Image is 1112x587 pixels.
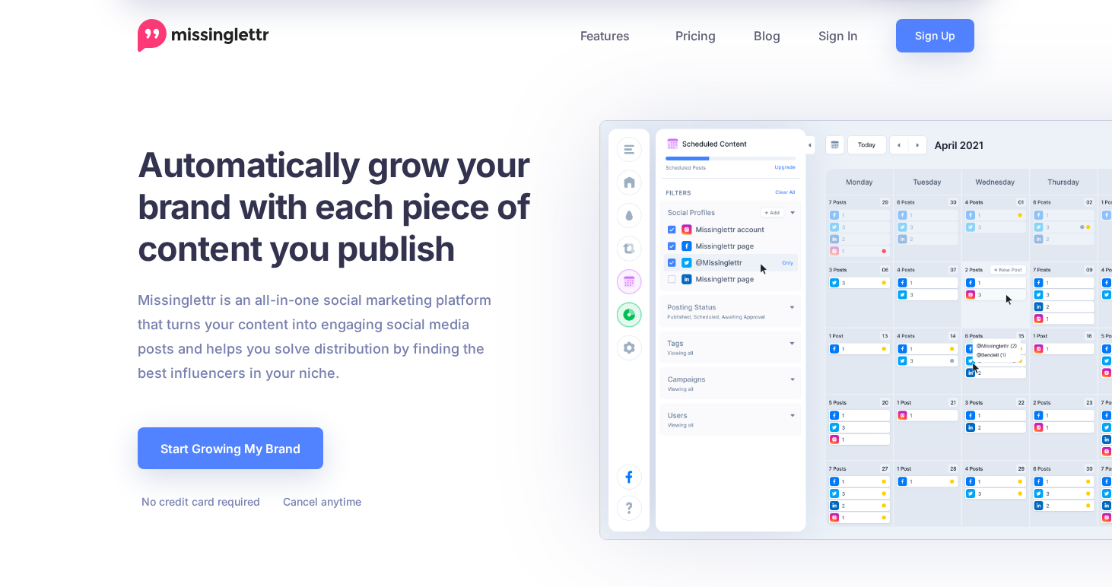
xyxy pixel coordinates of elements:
li: Cancel anytime [279,492,361,511]
li: No credit card required [138,492,260,511]
a: Pricing [656,19,735,52]
a: Features [561,19,656,52]
a: Blog [735,19,799,52]
h1: Automatically grow your brand with each piece of content you publish [138,144,567,269]
a: Sign Up [896,19,974,52]
p: Missinglettr is an all-in-one social marketing platform that turns your content into engaging soc... [138,288,492,386]
a: Start Growing My Brand [138,427,323,469]
a: Home [138,19,269,52]
a: Sign In [799,19,877,52]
